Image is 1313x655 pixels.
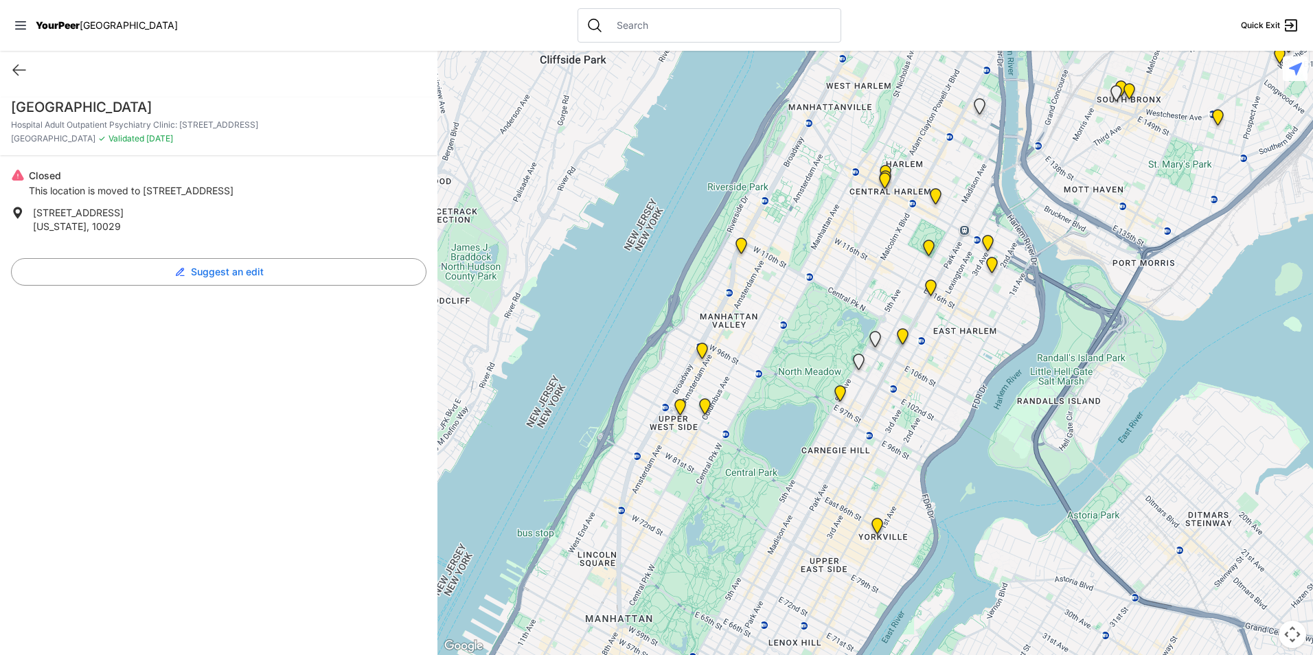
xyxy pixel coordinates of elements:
[36,19,80,31] span: YourPeer
[694,343,711,365] div: Amsterdam Family Health Center
[1112,80,1130,102] div: Bronx Child and Family Mental Health Center
[109,133,144,143] span: Validated
[867,331,884,353] div: Hospital Adult Outpatient Psychiatry Clinic: 106th Street
[92,220,121,232] span: 10029
[696,398,713,420] div: TOP Opportunities / Green Keepers
[11,97,426,117] h1: [GEOGRAPHIC_DATA]
[11,119,426,130] p: Hospital Adult Outpatient Psychiatry Clinic: [STREET_ADDRESS]
[927,188,944,210] div: WeWork Coworking Space
[1209,109,1226,131] div: Ramón Vélez Health Care Center
[87,220,89,232] span: ,
[29,184,233,198] p: This location is moved to [STREET_ADDRESS]
[672,399,689,421] div: 86th Street
[36,21,178,30] a: YourPeer[GEOGRAPHIC_DATA]
[832,385,849,407] div: Hospital Adult Outpatient Psychiatry Clinic: 5th Avenue
[877,165,894,187] div: Uptown/Harlem DYCD Youth Drop-in Center
[877,170,894,192] div: Nathaniel Clinic, Central Office, Harlem
[971,98,988,120] div: Upper West Side, Closed
[1121,83,1138,105] div: The Bronx
[850,354,867,376] div: East Harlem Health Outreach Partnership (EHHOP), Closed
[733,238,750,260] div: Clinical Headquarters
[98,133,106,144] span: ✓
[922,279,939,301] div: Home of Integrated Behavioral Health
[191,265,264,279] span: Suggest an edit
[80,19,178,31] span: [GEOGRAPHIC_DATA]
[11,133,95,144] span: [GEOGRAPHIC_DATA]
[33,220,87,232] span: [US_STATE]
[1279,621,1306,648] button: Map camera controls
[441,637,486,655] a: Open this area in Google Maps (opens a new window)
[869,518,886,540] div: Trauma-Informed Yoga
[29,169,233,183] p: Closed
[1241,20,1280,31] span: Quick Exit
[11,258,426,286] button: Suggest an edit
[608,19,832,32] input: Search
[979,235,996,257] div: Harlem Vets Center
[144,133,173,143] span: [DATE]
[876,172,893,194] div: Harlem Outpatient Clinic
[441,637,486,655] img: Google
[1241,17,1299,34] a: Quick Exit
[1108,85,1125,107] div: Sunrise DYCD Youth Drop-in Center - Closed
[33,207,124,218] span: [STREET_ADDRESS]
